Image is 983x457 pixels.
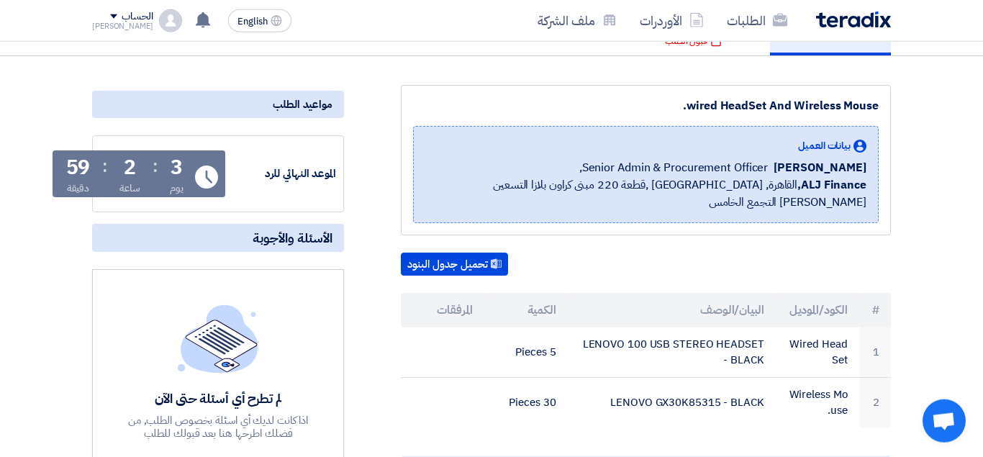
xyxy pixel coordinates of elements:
div: 59 [66,158,91,178]
span: [PERSON_NAME] [774,159,866,176]
td: LENOVO GX30K85315 - BLACK [567,377,775,427]
td: 2 [859,377,892,427]
th: المرفقات [401,293,484,327]
div: لم تطرح أي أسئلة حتى الآن [113,390,323,407]
a: الأوردرات [628,4,715,37]
td: Wireless Mouse. [776,377,859,427]
div: دقيقة [67,181,89,196]
span: الأسئلة والأجوبة [253,230,332,246]
a: Open chat [923,399,966,443]
div: 3 [171,158,183,178]
button: تحميل جدول البنود [401,253,508,276]
div: الموعد النهائي للرد [228,166,336,182]
a: ملف الشركة [526,4,628,37]
div: : [153,153,158,179]
div: مواعيد الطلب [92,91,344,118]
div: 2 [124,158,136,178]
div: اذا كانت لديك أي اسئلة بخصوص الطلب, من فضلك اطرحها هنا بعد قبولك للطلب [113,414,323,440]
td: Wired HeadSet [776,327,859,378]
img: profile_test.png [159,9,182,32]
td: 1 [859,327,892,378]
img: Teradix logo [816,12,891,28]
b: ALJ Finance, [797,176,866,194]
span: بيانات العميل [798,138,851,153]
div: [PERSON_NAME] [92,22,153,30]
div: يوم [170,181,184,196]
td: LENOVO 100 USB STEREO HEADSET - BLACK [567,327,775,378]
td: 5 Pieces [484,327,568,378]
span: Senior Admin & Procurement Officer, [579,159,769,176]
div: ساعة [119,181,140,196]
th: البيان/الوصف [567,293,775,327]
button: English [228,9,291,32]
div: : [102,153,107,179]
a: الطلبات [715,4,799,37]
td: 30 Pieces [484,377,568,427]
span: القاهرة, [GEOGRAPHIC_DATA] ,قطعة 220 مبنى كراون بلازا التسعين [PERSON_NAME] التجمع الخامس [425,176,866,211]
img: empty_state_list.svg [178,304,258,372]
th: الكود/الموديل [776,293,859,327]
th: الكمية [484,293,568,327]
th: # [859,293,892,327]
div: الحساب [122,11,153,23]
div: wired HeadSet And Wireless Mouse. [413,97,879,114]
span: English [237,17,268,27]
